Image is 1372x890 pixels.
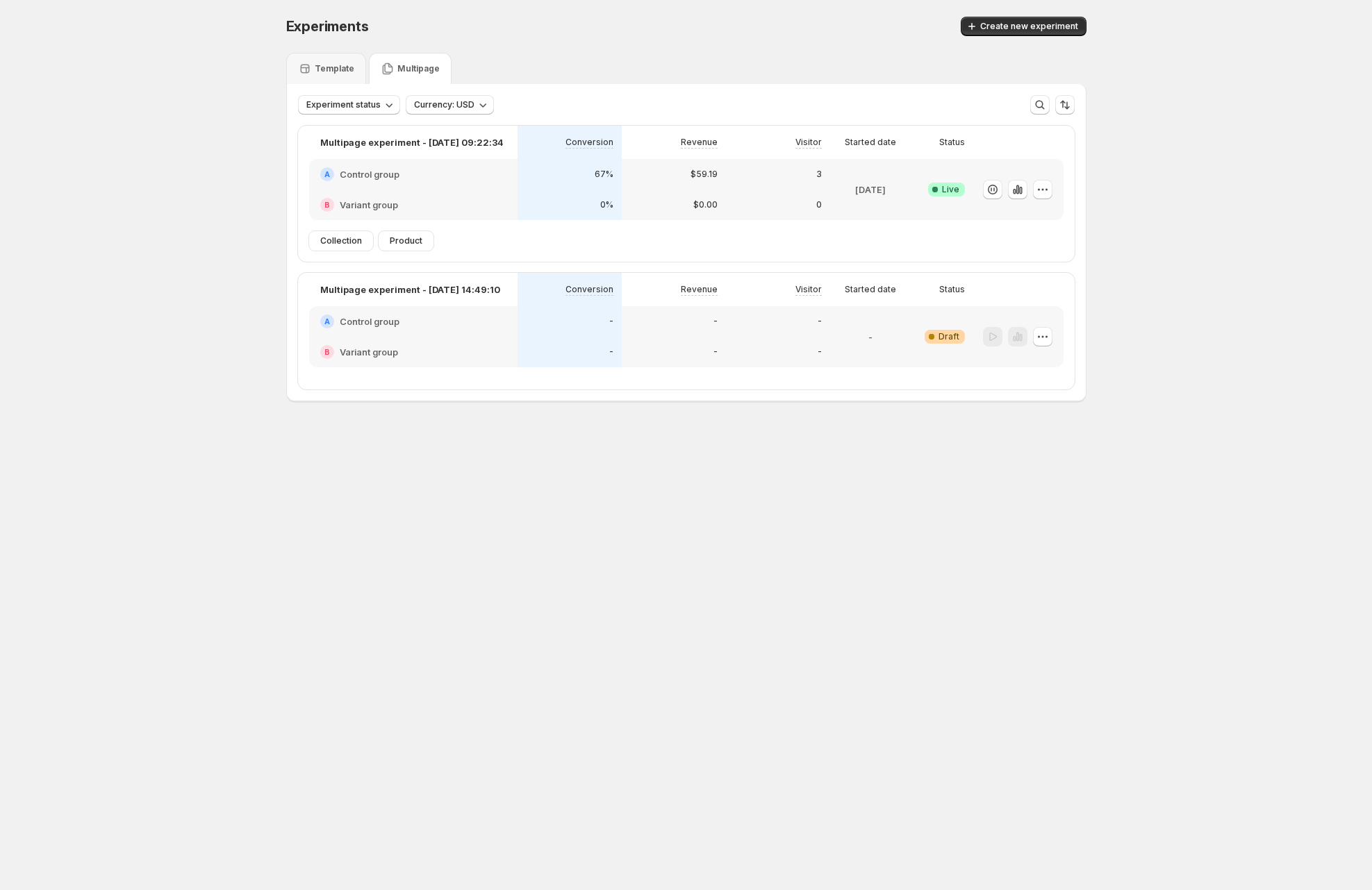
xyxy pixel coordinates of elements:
[414,99,474,110] span: Currency: USD
[324,201,330,209] h2: B
[845,137,896,148] p: Started date
[818,346,822,358] p: -
[390,235,422,246] span: Product
[315,63,354,74] p: Template
[1055,95,1075,115] button: Sort the results
[298,95,400,115] button: Experiment status
[397,63,440,74] p: Multipage
[855,183,886,196] p: [DATE]
[942,184,959,195] span: Live
[961,17,1086,36] button: Create new experiment
[595,169,613,180] p: 67%
[693,199,718,210] p: $0.00
[939,331,959,342] span: Draft
[340,345,398,359] h2: Variant group
[320,283,500,296] p: Multipage experiment - [DATE] 14:49:10
[868,330,873,344] p: -
[286,18,369,35] span: Experiments
[609,346,613,358] p: -
[939,284,965,295] p: Status
[795,137,822,148] p: Visitor
[713,316,718,327] p: -
[340,198,398,212] h2: Variant group
[406,95,494,115] button: Currency: USD
[816,199,822,210] p: 0
[320,135,504,149] p: Multipage experiment - [DATE] 09:22:34
[845,284,896,295] p: Started date
[340,167,399,181] h2: Control group
[324,170,330,178] h2: A
[340,314,399,328] h2: Control group
[681,137,718,148] p: Revenue
[681,284,718,295] p: Revenue
[980,21,1078,32] span: Create new experiment
[939,137,965,148] p: Status
[816,169,822,180] p: 3
[795,284,822,295] p: Visitor
[320,235,362,246] span: Collection
[565,284,613,295] p: Conversion
[565,137,613,148] p: Conversion
[691,169,718,180] p: $59.19
[324,317,330,326] h2: A
[324,348,330,356] h2: B
[306,99,381,110] span: Experiment status
[609,316,613,327] p: -
[713,346,718,358] p: -
[818,316,822,327] p: -
[600,199,613,210] p: 0%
